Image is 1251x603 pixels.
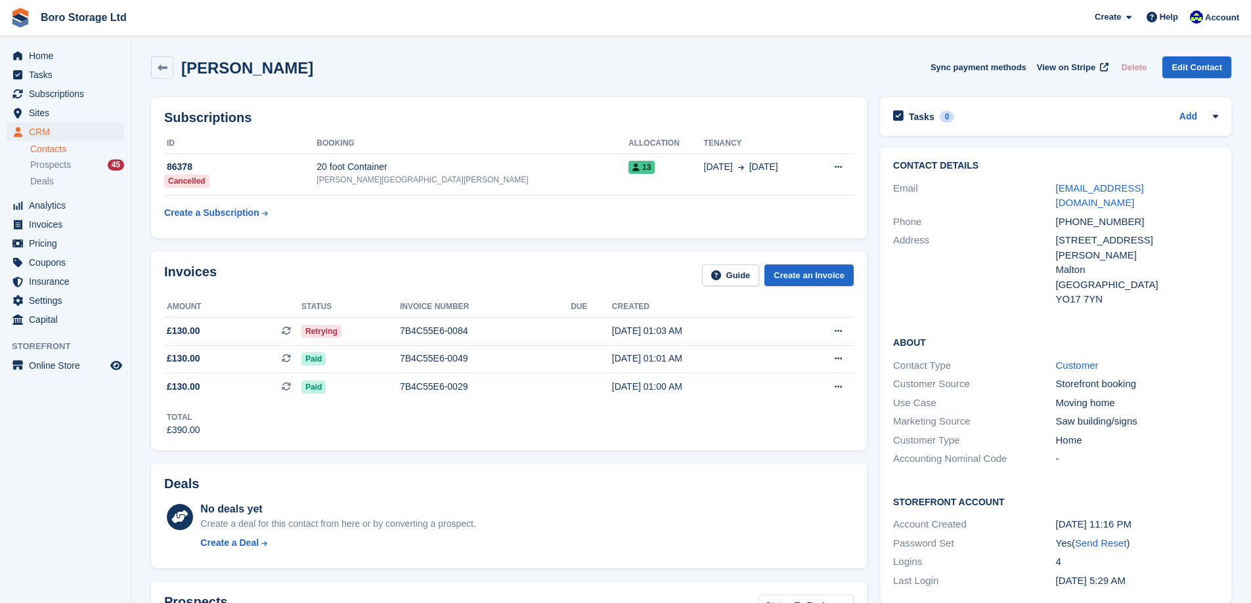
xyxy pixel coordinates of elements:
[749,160,778,174] span: [DATE]
[893,536,1055,551] div: Password Set
[1037,61,1095,74] span: View on Stripe
[1056,433,1218,448] div: Home
[893,554,1055,570] div: Logins
[893,451,1055,467] div: Accounting Nominal Code
[1095,10,1121,24] span: Create
[704,160,733,174] span: [DATE]
[1056,536,1218,551] div: Yes
[29,253,108,272] span: Coupons
[200,536,259,550] div: Create a Deal
[1056,278,1218,293] div: [GEOGRAPHIC_DATA]
[612,324,786,338] div: [DATE] 01:03 AM
[7,47,124,65] a: menu
[164,297,301,318] th: Amount
[317,160,628,174] div: 20 foot Container
[167,423,200,437] div: £390.00
[29,196,108,215] span: Analytics
[400,352,571,365] div: 7B4C55E6-0049
[1116,56,1152,78] button: Delete
[30,175,124,188] a: Deals
[571,297,612,318] th: Due
[893,396,1055,411] div: Use Case
[400,380,571,394] div: 7B4C55E6-0029
[1075,537,1126,549] a: Send Reset
[7,356,124,375] a: menu
[7,196,124,215] a: menu
[1056,517,1218,532] div: [DATE] 11:16 PM
[702,264,760,286] a: Guide
[764,264,854,286] a: Create an Invoice
[164,175,209,188] div: Cancelled
[893,215,1055,230] div: Phone
[164,110,854,125] h2: Subscriptions
[7,66,124,84] a: menu
[1179,110,1197,125] a: Add
[7,291,124,310] a: menu
[200,517,475,531] div: Create a deal for this contact from here or by converting a prospect.
[164,264,217,286] h2: Invoices
[164,201,268,225] a: Create a Subscription
[164,206,259,220] div: Create a Subscription
[1056,262,1218,278] div: Malton
[1056,377,1218,392] div: Storefront booking
[893,495,1218,508] h2: Storefront Account
[29,85,108,103] span: Subscriptions
[167,411,200,423] div: Total
[30,175,54,188] span: Deals
[301,381,326,394] span: Paid
[301,352,326,365] span: Paid
[1160,10,1178,24] span: Help
[29,47,108,65] span: Home
[1032,56,1111,78] a: View on Stripe
[1056,182,1144,209] a: [EMAIL_ADDRESS][DOMAIN_NAME]
[317,133,628,154] th: Booking
[29,272,108,291] span: Insurance
[29,291,108,310] span: Settings
[35,7,132,28] a: Boro Storage Ltd
[167,352,200,365] span: £130.00
[893,181,1055,211] div: Email
[893,414,1055,429] div: Marketing Source
[1056,233,1218,262] div: [STREET_ADDRESS][PERSON_NAME]
[940,111,955,123] div: 0
[7,123,124,141] a: menu
[1056,575,1126,586] time: 2025-06-14 04:29:24 UTC
[628,161,655,174] span: 13
[164,133,317,154] th: ID
[7,234,124,253] a: menu
[1056,360,1099,371] a: Customer
[1205,11,1239,24] span: Account
[612,352,786,365] div: [DATE] 01:01 AM
[29,123,108,141] span: CRM
[7,253,124,272] a: menu
[612,380,786,394] div: [DATE] 01:00 AM
[893,573,1055,589] div: Last Login
[11,8,30,28] img: stora-icon-8386f47178a22dfd0bd8f6a31ec36ba5ce8667c1dd55bd0f319d3a0aa187defe.svg
[893,377,1055,392] div: Customer Source
[200,501,475,517] div: No deals yet
[1072,537,1130,549] span: ( )
[893,433,1055,448] div: Customer Type
[893,358,1055,373] div: Contact Type
[167,324,200,338] span: £130.00
[29,356,108,375] span: Online Store
[931,56,1026,78] button: Sync payment methods
[164,160,317,174] div: 86378
[1056,215,1218,230] div: [PHONE_NUMBER]
[704,133,814,154] th: Tenancy
[29,215,108,234] span: Invoices
[167,380,200,394] span: £130.00
[200,536,475,550] a: Create a Deal
[30,143,124,156] a: Contacts
[181,59,313,77] h2: [PERSON_NAME]
[400,297,571,318] th: Invoice number
[164,476,199,491] h2: Deals
[29,66,108,84] span: Tasks
[7,85,124,103] a: menu
[301,297,400,318] th: Status
[1056,396,1218,411] div: Moving home
[108,358,124,373] a: Preview store
[628,133,704,154] th: Allocation
[7,215,124,234] a: menu
[893,161,1218,171] h2: Contact Details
